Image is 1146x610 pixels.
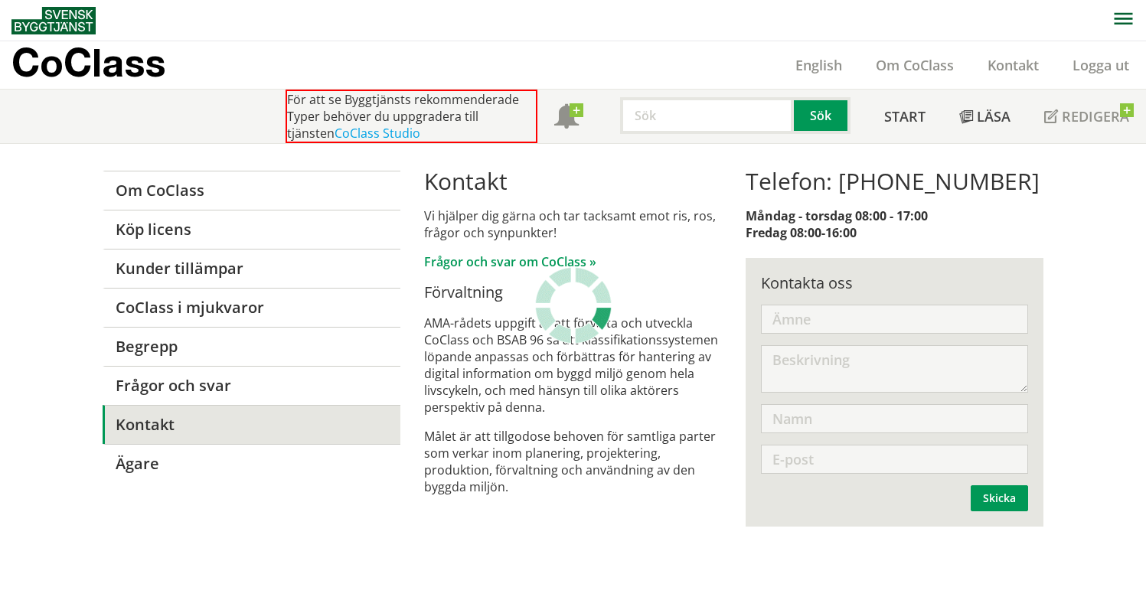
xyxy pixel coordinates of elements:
span: Läsa [977,107,1011,126]
input: Ämne [761,305,1028,334]
a: Logga ut [1056,56,1146,74]
button: Sök [794,97,851,134]
button: Skicka [971,485,1028,511]
span: Start [884,107,926,126]
a: Om CoClass [859,56,971,74]
a: Köp licens [103,210,400,249]
img: Laddar [535,267,612,344]
a: CoClass [11,41,198,89]
a: Kontakt [971,56,1056,74]
a: Ägare [103,444,400,483]
h1: Kontakt [424,168,722,195]
a: Start [867,90,942,143]
a: Kontakt [103,405,400,444]
p: CoClass [11,54,165,71]
a: Kunder tillämpar [103,249,400,288]
a: Frågor och svar om CoClass » [424,253,596,270]
input: Namn [761,404,1028,433]
a: Redigera [1027,90,1146,143]
span: Redigera [1062,107,1129,126]
p: Vi hjälper dig gärna och tar tacksamt emot ris, ros, frågor och synpunkter! [424,207,722,241]
a: CoClass i mjukvaror [103,288,400,327]
a: English [779,56,859,74]
h1: Telefon: [PHONE_NUMBER] [746,168,1043,195]
a: Frågor och svar [103,366,400,405]
p: AMA-rådets uppgift är att förvalta och utveckla CoClass och BSAB 96 så att klassifikationssysteme... [424,315,722,416]
strong: Måndag - torsdag 08:00 - 17:00 Fredag 08:00-16:00 [746,207,928,241]
a: Läsa [942,90,1027,143]
a: Begrepp [103,327,400,366]
p: Målet är att tillgodose behoven för samtliga parter som verkar inom planering, projektering, prod... [424,428,722,495]
img: Svensk Byggtjänst [11,7,96,34]
input: Sök [620,97,794,134]
input: E-post [761,445,1028,474]
a: Om CoClass [103,171,400,210]
span: Notifikationer [554,106,579,130]
div: För att se Byggtjänsts rekommenderade Typer behöver du uppgradera till tjänsten [286,90,537,143]
h4: Förvaltning [424,282,722,302]
div: Kontakta oss [761,273,1028,293]
a: CoClass Studio [335,125,420,142]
